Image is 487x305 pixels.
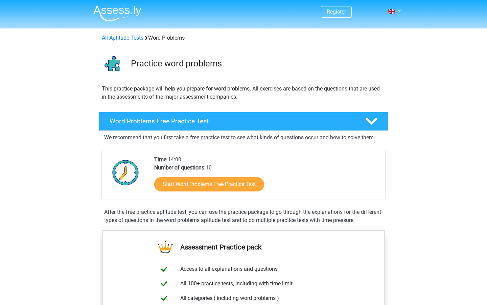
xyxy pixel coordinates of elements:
[102,35,143,41] a: All Aptitude Tests
[131,58,383,69] h3: Practice word problems
[154,164,206,171] b: Number of questions:
[99,34,388,42] div: Word Problems
[149,156,385,200] div: 14:00 10
[93,5,141,21] img: Assessly
[154,156,168,163] b: Time:
[327,8,346,15] a: Register
[104,134,383,142] p: We recommend that you first take a free practice test to see what kinds of questions occur and ho...
[154,177,264,191] a: Start Word Problems Free Practice Test
[99,50,128,79] img: word problems
[96,112,391,131] a: Word Problems Free Practice Test
[109,156,143,189] img: Clock
[101,208,386,224] div: After the free practice aptitude test, you can use the practice package to go through the explana...
[102,85,385,101] p: This practice package will help you prepare for word problems. All exercises are based on the que...
[110,117,354,125] h4: Word Problems Free Practice Test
